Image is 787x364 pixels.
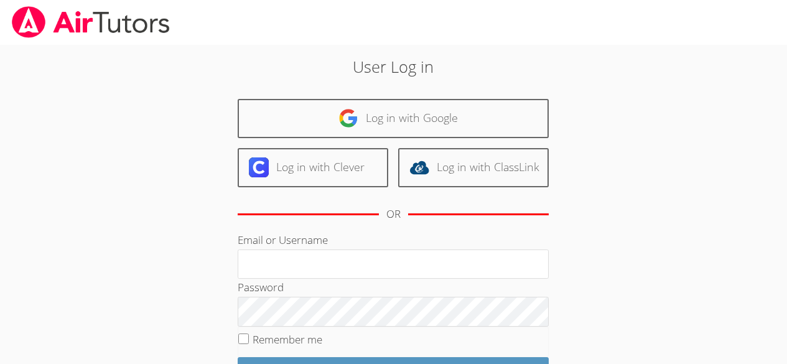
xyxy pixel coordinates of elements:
[238,280,284,294] label: Password
[238,148,388,187] a: Log in with Clever
[253,332,322,347] label: Remember me
[338,108,358,128] img: google-logo-50288ca7cdecda66e5e0955fdab243c47b7ad437acaf1139b6f446037453330a.svg
[409,157,429,177] img: classlink-logo-d6bb404cc1216ec64c9a2012d9dc4662098be43eaf13dc465df04b49fa7ab582.svg
[238,233,328,247] label: Email or Username
[398,148,549,187] a: Log in with ClassLink
[11,6,171,38] img: airtutors_banner-c4298cdbf04f3fff15de1276eac7730deb9818008684d7c2e4769d2f7ddbe033.png
[249,157,269,177] img: clever-logo-6eab21bc6e7a338710f1a6ff85c0baf02591cd810cc4098c63d3a4b26e2feb20.svg
[181,55,606,78] h2: User Log in
[238,99,549,138] a: Log in with Google
[386,205,401,223] div: OR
